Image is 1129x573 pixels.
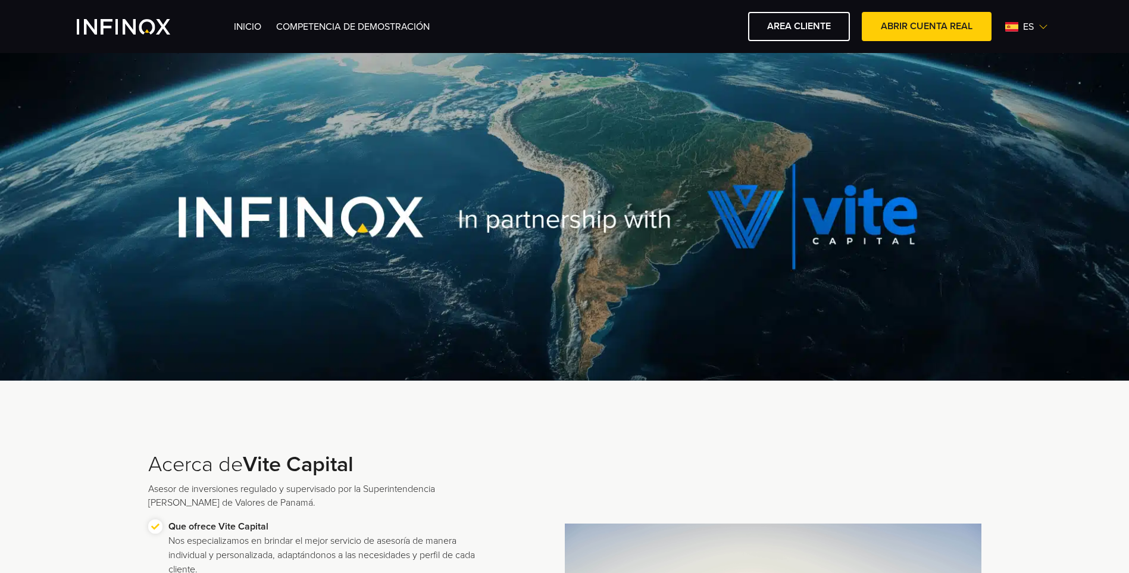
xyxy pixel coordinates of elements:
a: AREA CLIENTE [748,12,850,41]
h3: Acerca de [148,452,481,478]
a: INICIO [234,21,261,33]
strong: Que ofrece Vite Capital [168,521,268,532]
a: ABRIR CUENTA REAL [862,12,992,41]
a: Competencia de Demostración [276,21,430,33]
span: es [1018,20,1039,34]
strong: Vite Capital [243,451,354,477]
a: INFINOX Vite [77,19,198,35]
p: Asesor de inversiones regulado y supervisado por la Superintendencia [PERSON_NAME] de Valores de ... [148,482,481,510]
